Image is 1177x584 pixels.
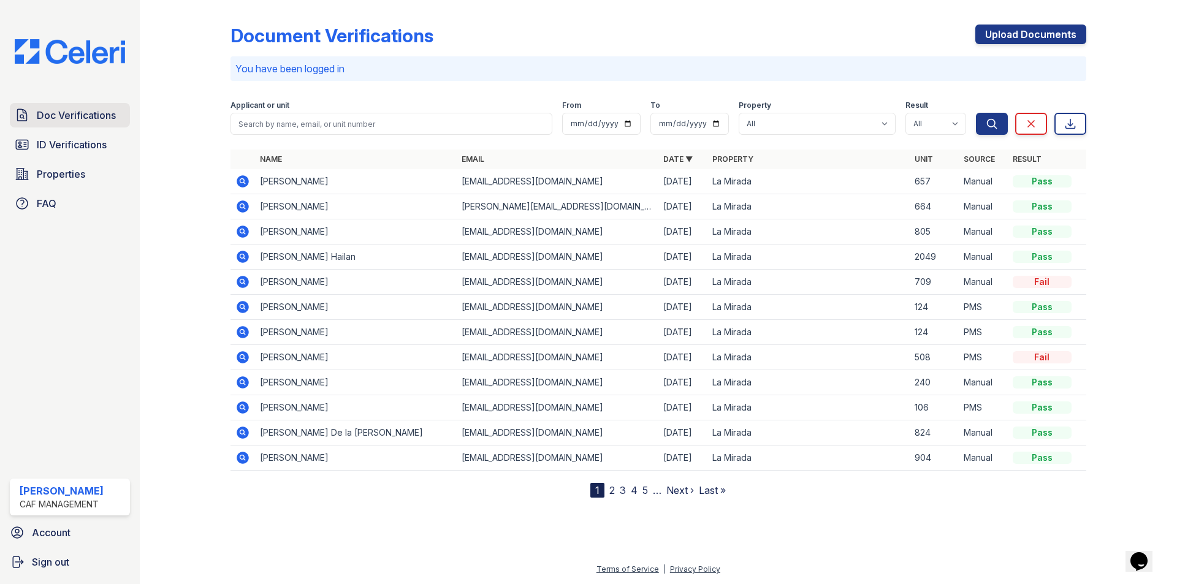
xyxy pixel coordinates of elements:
[32,555,69,569] span: Sign out
[1013,452,1072,464] div: Pass
[653,483,661,498] span: …
[959,219,1008,245] td: Manual
[964,154,995,164] a: Source
[462,154,484,164] a: Email
[959,270,1008,295] td: Manual
[457,345,658,370] td: [EMAIL_ADDRESS][DOMAIN_NAME]
[457,446,658,471] td: [EMAIL_ADDRESS][DOMAIN_NAME]
[631,484,638,496] a: 4
[707,320,909,345] td: La Mirada
[650,100,660,110] label: To
[457,395,658,420] td: [EMAIL_ADDRESS][DOMAIN_NAME]
[707,446,909,471] td: La Mirada
[1013,326,1072,338] div: Pass
[959,370,1008,395] td: Manual
[707,370,909,395] td: La Mirada
[658,295,707,320] td: [DATE]
[959,345,1008,370] td: PMS
[37,167,85,181] span: Properties
[255,345,457,370] td: [PERSON_NAME]
[10,191,130,216] a: FAQ
[1013,251,1072,263] div: Pass
[663,564,666,574] div: |
[663,154,693,164] a: Date ▼
[255,395,457,420] td: [PERSON_NAME]
[712,154,753,164] a: Property
[230,25,433,47] div: Document Verifications
[255,446,457,471] td: [PERSON_NAME]
[739,100,771,110] label: Property
[230,113,552,135] input: Search by name, email, or unit number
[915,154,933,164] a: Unit
[707,420,909,446] td: La Mirada
[5,520,135,545] a: Account
[699,484,726,496] a: Last »
[20,498,104,510] div: CAF Management
[1126,535,1165,572] iframe: chat widget
[658,270,707,295] td: [DATE]
[658,420,707,446] td: [DATE]
[658,395,707,420] td: [DATE]
[959,245,1008,270] td: Manual
[1013,154,1042,164] a: Result
[1013,401,1072,414] div: Pass
[658,320,707,345] td: [DATE]
[707,219,909,245] td: La Mirada
[658,219,707,245] td: [DATE]
[230,100,289,110] label: Applicant or unit
[959,295,1008,320] td: PMS
[457,194,658,219] td: [PERSON_NAME][EMAIL_ADDRESS][DOMAIN_NAME]
[707,345,909,370] td: La Mirada
[255,270,457,295] td: [PERSON_NAME]
[609,484,615,496] a: 2
[457,219,658,245] td: [EMAIL_ADDRESS][DOMAIN_NAME]
[910,420,959,446] td: 824
[658,245,707,270] td: [DATE]
[658,345,707,370] td: [DATE]
[255,194,457,219] td: [PERSON_NAME]
[590,483,604,498] div: 1
[910,395,959,420] td: 106
[959,169,1008,194] td: Manual
[596,564,659,574] a: Terms of Service
[658,194,707,219] td: [DATE]
[10,132,130,157] a: ID Verifications
[910,245,959,270] td: 2049
[910,270,959,295] td: 709
[255,370,457,395] td: [PERSON_NAME]
[255,219,457,245] td: [PERSON_NAME]
[255,320,457,345] td: [PERSON_NAME]
[5,550,135,574] button: Sign out
[562,100,581,110] label: From
[457,169,658,194] td: [EMAIL_ADDRESS][DOMAIN_NAME]
[975,25,1086,44] a: Upload Documents
[905,100,928,110] label: Result
[255,295,457,320] td: [PERSON_NAME]
[707,395,909,420] td: La Mirada
[37,196,56,211] span: FAQ
[666,484,694,496] a: Next ›
[658,446,707,471] td: [DATE]
[457,270,658,295] td: [EMAIL_ADDRESS][DOMAIN_NAME]
[642,484,648,496] a: 5
[910,345,959,370] td: 508
[10,162,130,186] a: Properties
[707,295,909,320] td: La Mirada
[959,395,1008,420] td: PMS
[658,169,707,194] td: [DATE]
[1013,301,1072,313] div: Pass
[20,484,104,498] div: [PERSON_NAME]
[910,194,959,219] td: 664
[910,370,959,395] td: 240
[910,169,959,194] td: 657
[959,320,1008,345] td: PMS
[457,420,658,446] td: [EMAIL_ADDRESS][DOMAIN_NAME]
[457,370,658,395] td: [EMAIL_ADDRESS][DOMAIN_NAME]
[5,39,135,64] img: CE_Logo_Blue-a8612792a0a2168367f1c8372b55b34899dd931a85d93a1a3d3e32e68fde9ad4.png
[707,194,909,219] td: La Mirada
[235,61,1081,76] p: You have been logged in
[255,420,457,446] td: [PERSON_NAME] De la [PERSON_NAME]
[260,154,282,164] a: Name
[10,103,130,127] a: Doc Verifications
[457,320,658,345] td: [EMAIL_ADDRESS][DOMAIN_NAME]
